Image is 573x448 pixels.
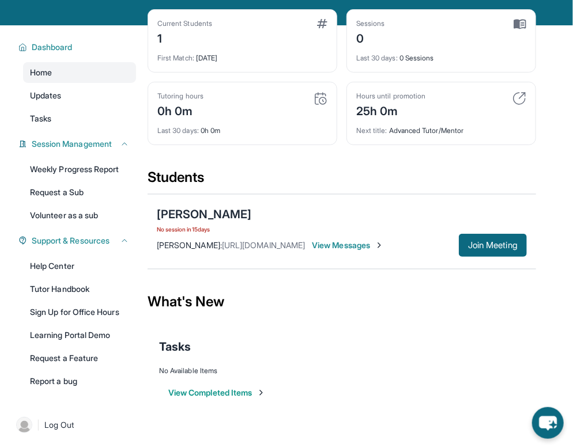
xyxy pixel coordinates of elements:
img: card [314,92,327,105]
button: Session Management [27,138,129,150]
button: View Completed Items [168,387,266,398]
span: Last 30 days : [356,54,398,62]
span: Home [30,67,52,78]
span: Dashboard [32,41,73,53]
a: Sign Up for Office Hours [23,302,136,322]
button: chat-button [532,407,564,439]
div: 0h 0m [157,119,327,135]
a: |Log Out [12,412,136,438]
div: Hours until promotion [356,92,425,101]
span: Session Management [32,138,112,150]
img: user-img [16,417,32,433]
button: Dashboard [27,41,129,53]
span: Next title : [356,126,387,135]
div: 0h 0m [157,101,203,119]
img: card [317,19,327,28]
div: Sessions [356,19,385,28]
button: Join Meeting [459,234,527,257]
span: Support & Resources [32,235,110,246]
a: Learning Portal Demo [23,325,136,346]
img: card [514,19,526,29]
div: 25h 0m [356,101,425,119]
div: 0 Sessions [356,47,526,63]
span: Join Meeting [468,242,518,249]
div: Students [148,168,536,193]
span: View Messages [312,240,384,251]
img: card [512,92,526,105]
span: [PERSON_NAME] : [157,240,222,250]
a: Volunteer as a sub [23,205,136,226]
a: Weekly Progress Report [23,159,136,180]
a: Request a Feature [23,348,136,369]
span: First Match : [157,54,194,62]
a: Tasks [23,108,136,129]
span: No session in 15 days [157,225,251,234]
a: Home [23,62,136,83]
a: Report a bug [23,371,136,392]
div: Tutoring hours [157,92,203,101]
div: What's New [148,276,536,327]
span: Tasks [159,339,191,355]
img: Chevron-Right [375,241,384,250]
div: No Available Items [159,366,525,375]
div: [DATE] [157,47,327,63]
div: Current Students [157,19,212,28]
a: Tutor Handbook [23,279,136,299]
div: 0 [356,28,385,47]
span: Tasks [30,113,51,124]
span: Last 30 days : [157,126,199,135]
div: Advanced Tutor/Mentor [356,119,526,135]
div: [PERSON_NAME] [157,206,251,222]
a: Request a Sub [23,182,136,203]
div: 1 [157,28,212,47]
span: Log Out [44,419,74,431]
a: Help Center [23,256,136,276]
span: | [37,418,40,432]
a: Updates [23,85,136,106]
button: Support & Resources [27,235,129,246]
span: [URL][DOMAIN_NAME] [222,240,305,250]
span: Updates [30,90,62,101]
